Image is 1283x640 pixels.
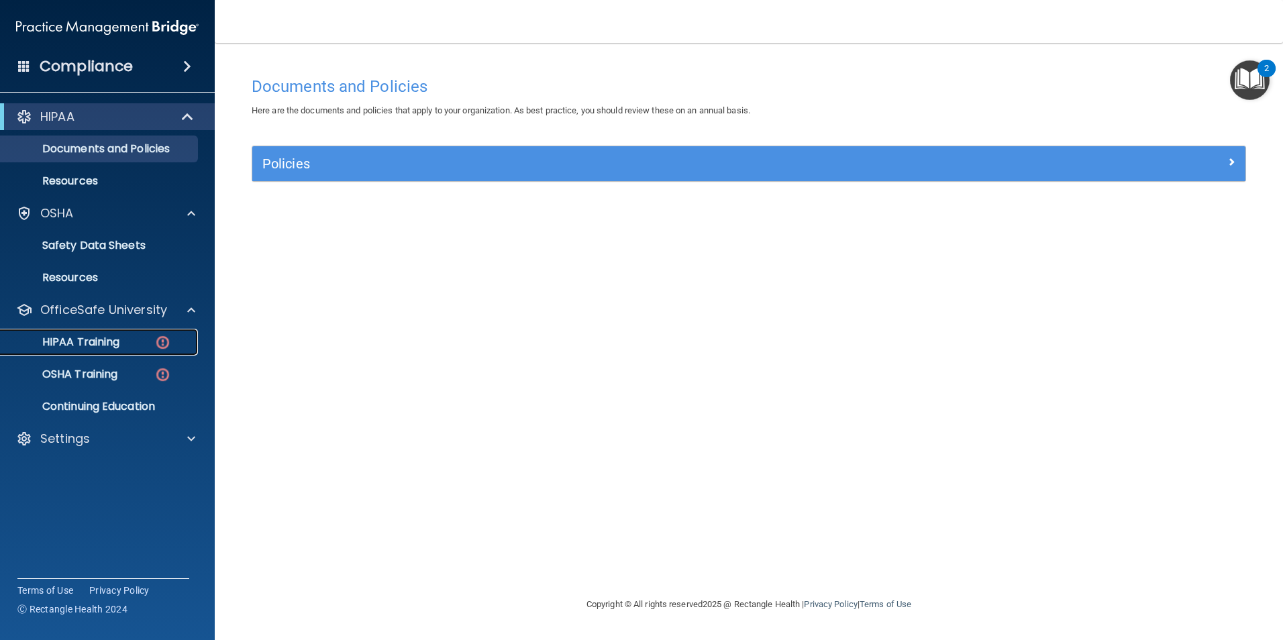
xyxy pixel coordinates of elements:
[504,583,994,626] div: Copyright © All rights reserved 2025 @ Rectangle Health | |
[16,109,195,125] a: HIPAA
[860,599,911,609] a: Terms of Use
[262,153,1235,174] a: Policies
[1051,545,1267,598] iframe: Drift Widget Chat Controller
[9,400,192,413] p: Continuing Education
[1230,60,1270,100] button: Open Resource Center, 2 new notifications
[252,105,750,115] span: Here are the documents and policies that apply to your organization. As best practice, you should...
[9,335,119,349] p: HIPAA Training
[1264,68,1269,86] div: 2
[154,334,171,351] img: danger-circle.6113f641.png
[804,599,857,609] a: Privacy Policy
[40,302,167,318] p: OfficeSafe University
[89,584,150,597] a: Privacy Policy
[16,14,199,41] img: PMB logo
[154,366,171,383] img: danger-circle.6113f641.png
[16,431,195,447] a: Settings
[17,584,73,597] a: Terms of Use
[9,142,192,156] p: Documents and Policies
[40,109,74,125] p: HIPAA
[9,368,117,381] p: OSHA Training
[40,57,133,76] h4: Compliance
[9,239,192,252] p: Safety Data Sheets
[17,602,127,616] span: Ⓒ Rectangle Health 2024
[40,205,74,221] p: OSHA
[262,156,987,171] h5: Policies
[9,174,192,188] p: Resources
[40,431,90,447] p: Settings
[252,78,1246,95] h4: Documents and Policies
[16,205,195,221] a: OSHA
[9,271,192,284] p: Resources
[16,302,195,318] a: OfficeSafe University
